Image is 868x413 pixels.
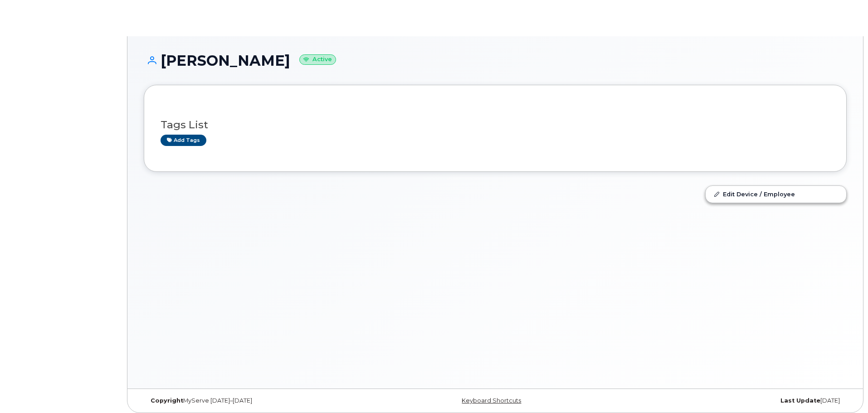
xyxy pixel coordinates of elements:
[161,135,206,146] a: Add tags
[151,397,183,404] strong: Copyright
[706,186,846,202] a: Edit Device / Employee
[144,53,847,68] h1: [PERSON_NAME]
[462,397,521,404] a: Keyboard Shortcuts
[612,397,847,404] div: [DATE]
[161,119,830,131] h3: Tags List
[144,397,378,404] div: MyServe [DATE]–[DATE]
[780,397,820,404] strong: Last Update
[299,54,336,65] small: Active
